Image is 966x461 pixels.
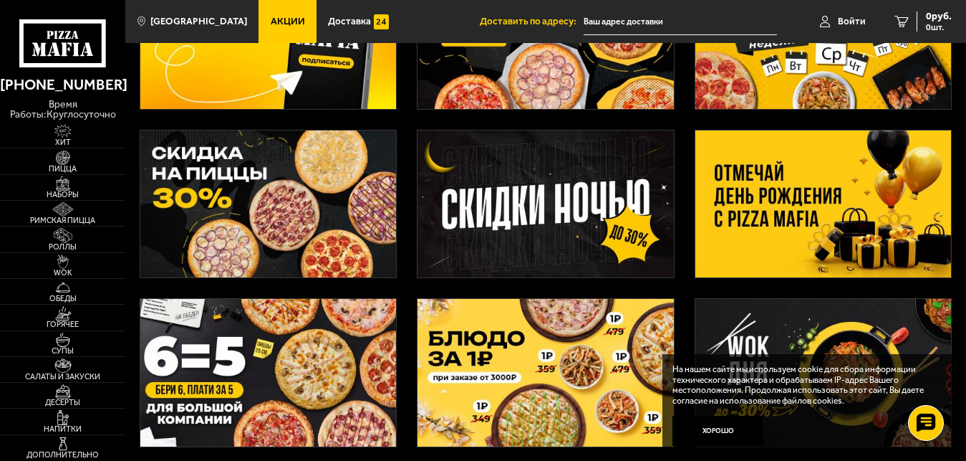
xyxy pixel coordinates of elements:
[672,416,763,446] button: Хорошо
[926,11,952,22] span: 0 руб.
[926,23,952,32] span: 0 шт.
[480,16,584,26] span: Доставить по адресу:
[672,364,934,406] p: На нашем сайте мы используем cookie для сбора информации технического характера и обрабатываем IP...
[584,9,777,35] input: Ваш адрес доставки
[150,16,247,26] span: [GEOGRAPHIC_DATA]
[328,16,371,26] span: Доставка
[838,16,866,26] span: Войти
[374,14,389,29] img: 15daf4d41897b9f0e9f617042186c801.svg
[271,16,305,26] span: Акции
